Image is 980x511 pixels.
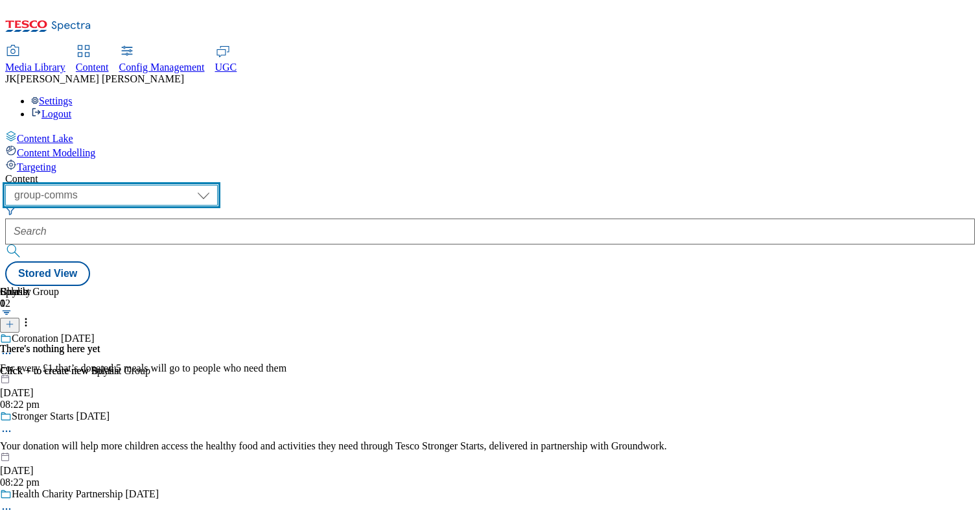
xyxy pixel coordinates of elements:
a: Content Modelling [5,145,975,159]
span: Content Lake [17,133,73,144]
span: Content [76,62,109,73]
span: UGC [215,62,237,73]
a: Logout [31,108,71,119]
a: Content [76,46,109,73]
a: Media Library [5,46,65,73]
a: UGC [215,46,237,73]
button: Stored View [5,261,90,286]
input: Search [5,219,975,244]
a: Targeting [5,159,975,173]
div: Content [5,173,975,185]
span: Targeting [17,161,56,172]
a: Config Management [119,46,205,73]
span: Content Modelling [17,147,95,158]
div: Stronger Starts [DATE] [12,410,110,422]
span: Media Library [5,62,65,73]
span: JK [5,73,17,84]
span: Config Management [119,62,205,73]
span: [PERSON_NAME] [PERSON_NAME] [17,73,184,84]
a: Content Lake [5,130,975,145]
div: Health Charity Partnership [DATE] [12,488,159,500]
a: Settings [31,95,73,106]
svg: Search Filters [5,206,16,216]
